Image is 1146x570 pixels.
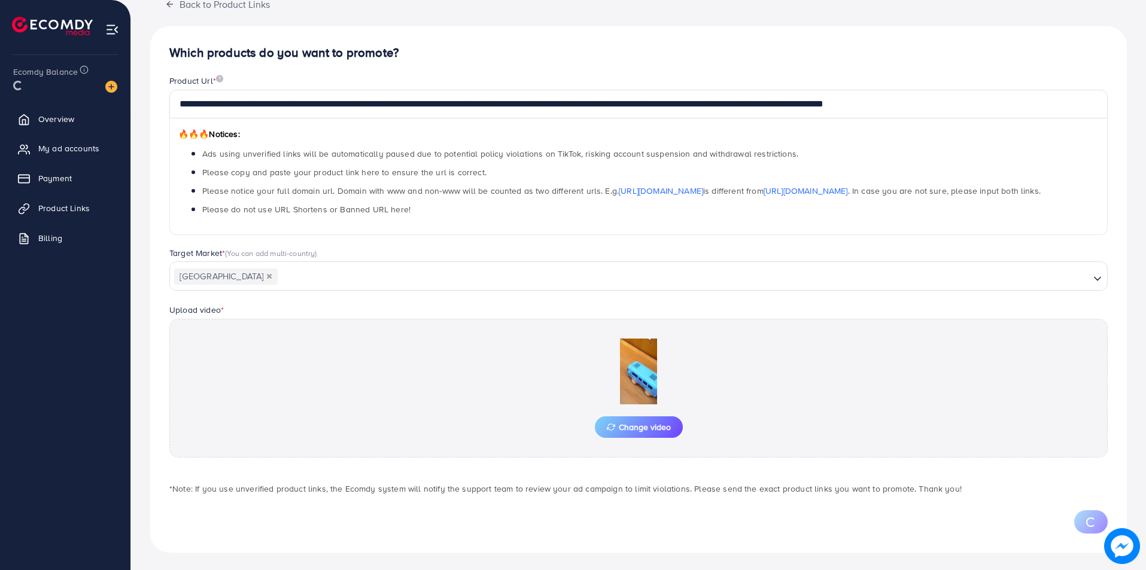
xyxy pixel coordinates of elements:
[38,232,62,244] span: Billing
[13,66,78,78] span: Ecomdy Balance
[169,247,317,259] label: Target Market
[38,142,99,154] span: My ad accounts
[202,185,1041,197] span: Please notice your full domain url. Domain with www and non-www will be counted as two different ...
[202,166,487,178] span: Please copy and paste your product link here to ensure the url is correct.
[619,185,703,197] a: [URL][DOMAIN_NAME]
[169,304,224,316] label: Upload video
[9,166,121,190] a: Payment
[202,148,798,160] span: Ads using unverified links will be automatically paused due to potential policy violations on Tik...
[764,185,848,197] a: [URL][DOMAIN_NAME]
[174,269,278,285] span: [GEOGRAPHIC_DATA]
[169,261,1108,290] div: Search for option
[105,23,119,36] img: menu
[202,203,411,215] span: Please do not use URL Shortens or Banned URL here!
[38,113,74,125] span: Overview
[9,136,121,160] a: My ad accounts
[607,423,671,431] span: Change video
[169,75,223,87] label: Product Url
[9,107,121,131] a: Overview
[12,17,93,35] img: logo
[38,172,72,184] span: Payment
[279,268,1089,286] input: Search for option
[169,481,1108,496] p: *Note: If you use unverified product links, the Ecomdy system will notify the support team to rev...
[225,248,317,258] span: (You can add multi-country)
[38,202,90,214] span: Product Links
[178,128,209,140] span: 🔥🔥🔥
[9,226,121,250] a: Billing
[266,273,272,279] button: Deselect Pakistan
[1104,528,1140,564] img: image
[216,75,223,83] img: image
[9,196,121,220] a: Product Links
[105,81,117,93] img: image
[169,45,1108,60] h4: Which products do you want to promote?
[579,339,698,404] img: Preview Image
[178,128,240,140] span: Notices:
[595,416,683,438] button: Change video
